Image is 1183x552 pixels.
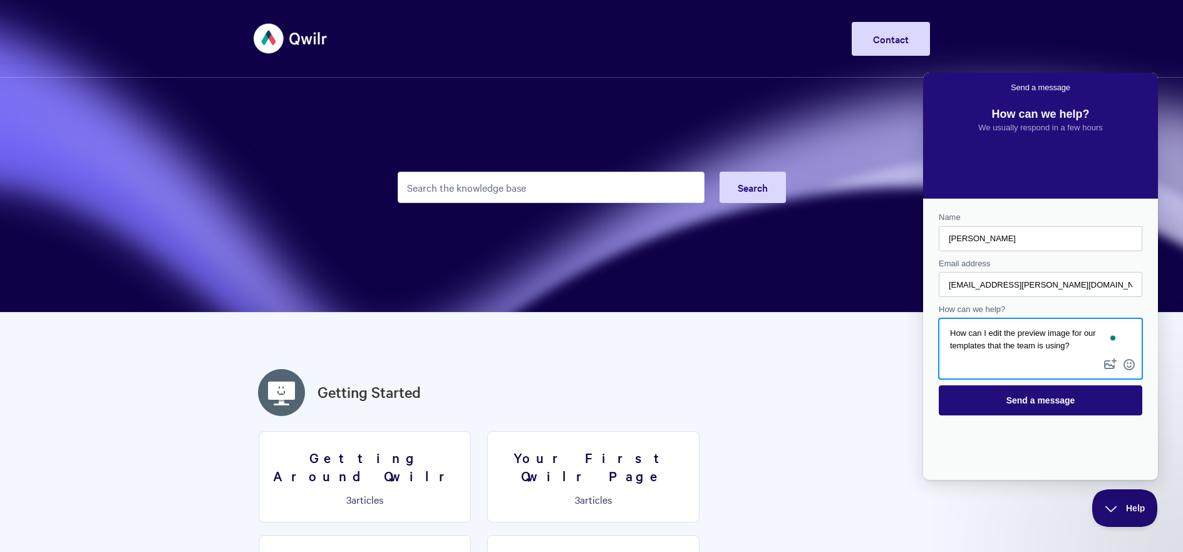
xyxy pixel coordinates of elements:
[852,22,930,56] a: Contact
[318,381,421,404] a: Getting Started
[398,172,705,203] input: Search the knowledge base
[346,492,351,506] span: 3
[267,449,463,484] h3: Getting Around Qwilr
[923,73,1158,480] iframe: To enrich screen reader interactions, please activate Accessibility in Grammarly extension settings
[487,431,700,523] a: Your First Qwilr Page 3articles
[259,431,471,523] a: Getting Around Qwilr 3articles
[495,449,691,484] h3: Your First Qwilr Page
[738,180,768,194] span: Search
[720,172,786,203] button: Search
[1092,489,1158,527] iframe: Help Scout Beacon - Close
[254,15,328,62] img: Qwilr Help Center
[267,494,463,505] p: articles
[575,492,580,506] span: 3
[495,494,691,505] p: articles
